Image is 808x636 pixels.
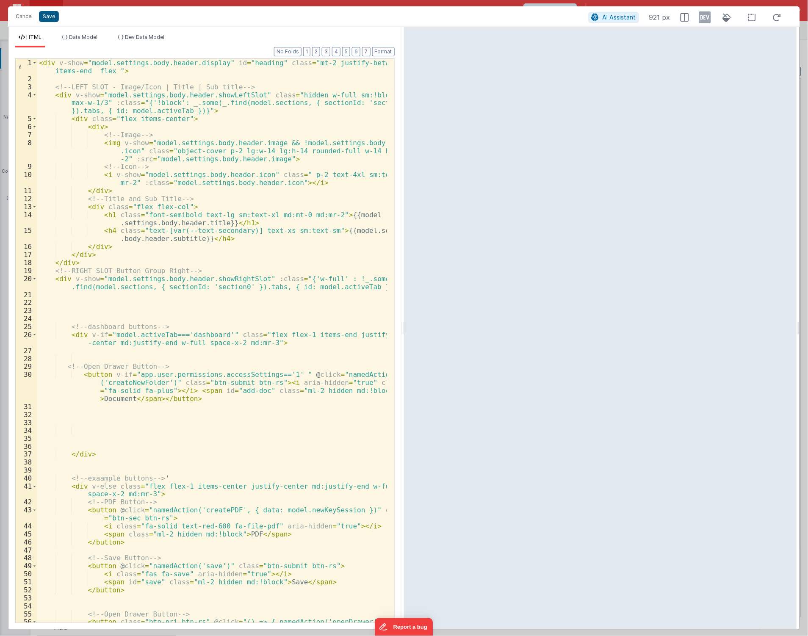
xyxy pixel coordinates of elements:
div: 44 [16,523,37,531]
div: 11 [16,187,37,195]
div: 16 [16,243,37,251]
div: 30 [16,371,37,403]
div: 28 [16,355,37,363]
div: 17 [16,251,37,259]
button: 1 [303,47,310,56]
button: 5 [342,47,350,56]
div: 13 [16,203,37,211]
div: 21 [16,291,37,299]
button: AI Assistant [589,12,639,23]
div: 33 [16,419,37,427]
div: 47 [16,547,37,555]
div: 6 [16,123,37,131]
button: 3 [322,47,330,56]
button: 2 [312,47,320,56]
div: 32 [16,411,37,419]
div: 37 [16,451,37,459]
span: Dev Data Model [125,34,164,40]
div: 24 [16,315,37,323]
div: 45 [16,531,37,539]
div: 3 [16,83,37,91]
button: 6 [352,47,360,56]
div: 20 [16,275,37,291]
div: 18 [16,259,37,267]
div: 7 [16,131,37,139]
div: 36 [16,442,37,451]
div: 56 [16,618,37,634]
div: 14 [16,211,37,227]
div: 53 [16,595,37,603]
iframe: Marker.io feedback button [375,618,433,636]
div: 34 [16,426,37,434]
div: 49 [16,562,37,570]
button: 4 [332,47,340,56]
div: 10 [16,171,37,187]
div: 50 [16,570,37,578]
div: 22 [16,299,37,307]
div: 9 [16,163,37,171]
div: 52 [16,586,37,595]
div: 15 [16,227,37,243]
div: 29 [16,362,37,371]
div: 26 [16,331,37,347]
div: 40 [16,475,37,483]
span: Data Model [69,34,97,40]
div: 31 [16,403,37,411]
div: 43 [16,506,37,523]
div: 27 [16,347,37,355]
div: 19 [16,267,37,275]
div: 1 [16,59,37,75]
div: 54 [16,603,37,611]
div: 12 [16,195,37,203]
button: Format [372,47,395,56]
button: Save [39,11,59,22]
div: 46 [16,539,37,547]
div: 48 [16,554,37,562]
div: 5 [16,115,37,123]
div: 42 [16,498,37,506]
div: 41 [16,483,37,499]
div: 23 [16,307,37,315]
div: 51 [16,578,37,586]
span: 921 px [649,12,670,22]
div: 8 [16,139,37,163]
div: 4 [16,91,37,115]
div: 2 [16,75,37,83]
div: 38 [16,459,37,467]
div: 35 [16,434,37,442]
button: No Folds [274,47,302,56]
button: Cancel [11,11,37,22]
span: HTML [26,34,42,40]
div: 39 [16,467,37,475]
span: AI Assistant [603,14,636,21]
button: 7 [362,47,371,56]
div: 25 [16,323,37,331]
div: 55 [16,611,37,619]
